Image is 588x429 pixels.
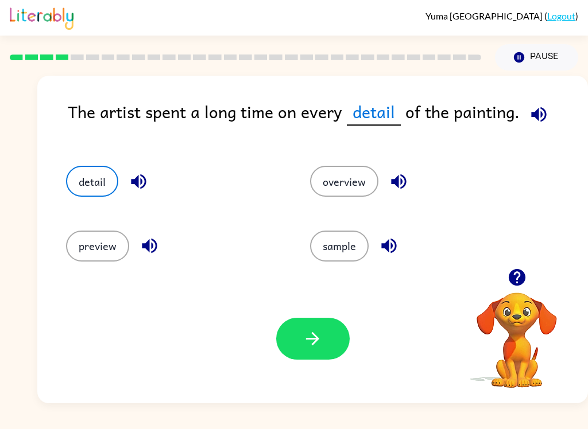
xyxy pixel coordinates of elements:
[68,99,588,143] div: The artist spent a long time on every of the painting.
[495,44,578,71] button: Pause
[425,10,544,21] span: Yuma [GEOGRAPHIC_DATA]
[547,10,575,21] a: Logout
[310,166,378,197] button: overview
[66,231,129,262] button: preview
[310,231,369,262] button: sample
[10,5,73,30] img: Literably
[425,10,578,21] div: ( )
[459,275,574,389] video: Your browser must support playing .mp4 files to use Literably. Please try using another browser.
[66,166,118,197] button: detail
[347,99,401,126] span: detail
